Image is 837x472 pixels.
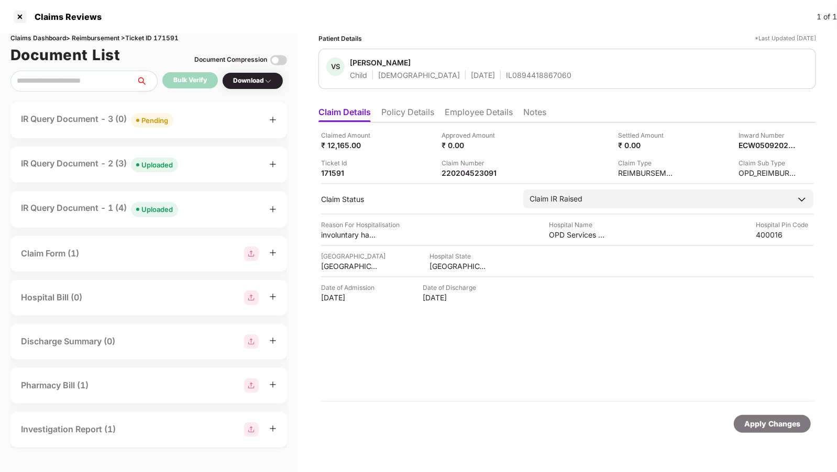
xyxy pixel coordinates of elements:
div: Reason For Hospitalisation [321,220,400,230]
div: involuntary habitual movements [321,230,379,240]
span: plus [269,381,277,388]
span: plus [269,249,277,256]
span: plus [269,293,277,300]
div: ₹ 0.00 [618,140,676,150]
div: Settled Amount [618,130,676,140]
div: Investigation Report (1) [21,423,116,436]
div: ₹ 0.00 [442,140,500,150]
div: Discharge Summary (0) [21,335,115,348]
div: IR Query Document - 3 (0) [21,113,173,128]
span: plus [269,206,277,213]
div: Approved Amount [442,130,500,140]
span: plus [269,337,277,344]
span: search [136,77,157,85]
img: svg+xml;base64,PHN2ZyBpZD0iR3JvdXBfMjg4MTMiIGRhdGEtbmFtZT0iR3JvdXAgMjg4MTMiIHhtbG5zPSJodHRwOi8vd3... [244,246,259,261]
div: VS [326,58,345,76]
div: [DATE] [471,70,495,80]
span: plus [269,116,277,123]
div: Uploaded [141,160,173,170]
img: downArrowIcon [797,194,807,205]
div: OPD_REIMBURSEMENT [739,168,796,178]
div: [DEMOGRAPHIC_DATA] [378,70,460,80]
div: ECW05092025000000490 [739,140,796,150]
div: [GEOGRAPHIC_DATA] [321,251,386,261]
div: *Last Updated [DATE] [755,33,816,43]
div: Download [233,76,272,86]
div: Claims Reviews [28,12,102,22]
div: Claim IR Raised [530,193,582,205]
div: [GEOGRAPHIC_DATA] [429,261,487,271]
div: Document Compression [194,55,267,65]
img: svg+xml;base64,PHN2ZyBpZD0iR3JvdXBfMjg4MTMiIGRhdGEtbmFtZT0iR3JvdXAgMjg4MTMiIHhtbG5zPSJodHRwOi8vd3... [244,334,259,349]
div: 171591 [321,168,379,178]
div: Claim Status [321,194,513,204]
li: Employee Details [445,107,513,122]
div: IR Query Document - 2 (3) [21,157,178,172]
div: Claim Form (1) [21,247,79,260]
div: Claim Type [618,158,676,168]
div: Date of Discharge [423,283,480,293]
div: ₹ 12,165.00 [321,140,379,150]
div: 400016 [756,230,813,240]
img: svg+xml;base64,PHN2ZyBpZD0iVG9nZ2xlLTMyeDMyIiB4bWxucz0iaHR0cDovL3d3dy53My5vcmcvMjAwMC9zdmciIHdpZH... [270,52,287,69]
div: [DATE] [321,293,379,302]
div: Patient Details [318,33,362,43]
div: IR Query Document - 1 (4) [21,201,178,217]
span: plus [269,161,277,168]
div: Bulk Verify [173,75,207,85]
div: Pharmacy Bill (1) [21,379,89,392]
div: Date of Admission [321,283,379,293]
div: Hospital Pin Code [756,220,813,230]
div: Child [350,70,367,80]
li: Policy Details [381,107,434,122]
div: OPD Services - [GEOGRAPHIC_DATA] [549,230,607,240]
div: Uploaded [141,204,173,215]
div: Claim Number [442,158,500,168]
div: Inward Number [739,130,796,140]
div: Claims Dashboard > Reimbursement > Ticket ID 171591 [10,33,287,43]
div: IL0894418867060 [506,70,571,80]
div: Hospital State [429,251,487,261]
div: 1 of 1 [817,11,837,23]
h1: Document List [10,43,120,66]
img: svg+xml;base64,PHN2ZyBpZD0iRHJvcGRvd24tMzJ4MzIiIHhtbG5zPSJodHRwOi8vd3d3LnczLm9yZy8yMDAwL3N2ZyIgd2... [264,77,272,85]
button: search [136,71,158,92]
img: svg+xml;base64,PHN2ZyBpZD0iR3JvdXBfMjg4MTMiIGRhdGEtbmFtZT0iR3JvdXAgMjg4MTMiIHhtbG5zPSJodHRwOi8vd3... [244,290,259,305]
div: Claimed Amount [321,130,379,140]
div: [DATE] [423,293,480,302]
div: [GEOGRAPHIC_DATA] [321,261,379,271]
div: 220204523091 [442,168,500,178]
div: Hospital Bill (0) [21,291,82,304]
li: Claim Details [318,107,371,122]
div: Pending [141,115,168,126]
img: svg+xml;base64,PHN2ZyBpZD0iR3JvdXBfMjg4MTMiIGRhdGEtbmFtZT0iR3JvdXAgMjg4MTMiIHhtbG5zPSJodHRwOi8vd3... [244,378,259,393]
div: Ticket Id [321,158,379,168]
div: Hospital Name [549,220,607,230]
div: Apply Changes [744,418,800,430]
img: svg+xml;base64,PHN2ZyBpZD0iR3JvdXBfMjg4MTMiIGRhdGEtbmFtZT0iR3JvdXAgMjg4MTMiIHhtbG5zPSJodHRwOi8vd3... [244,422,259,437]
li: Notes [523,107,546,122]
div: [PERSON_NAME] [350,58,411,68]
span: plus [269,425,277,432]
div: REIMBURSEMENT [618,168,676,178]
div: Claim Sub Type [739,158,796,168]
